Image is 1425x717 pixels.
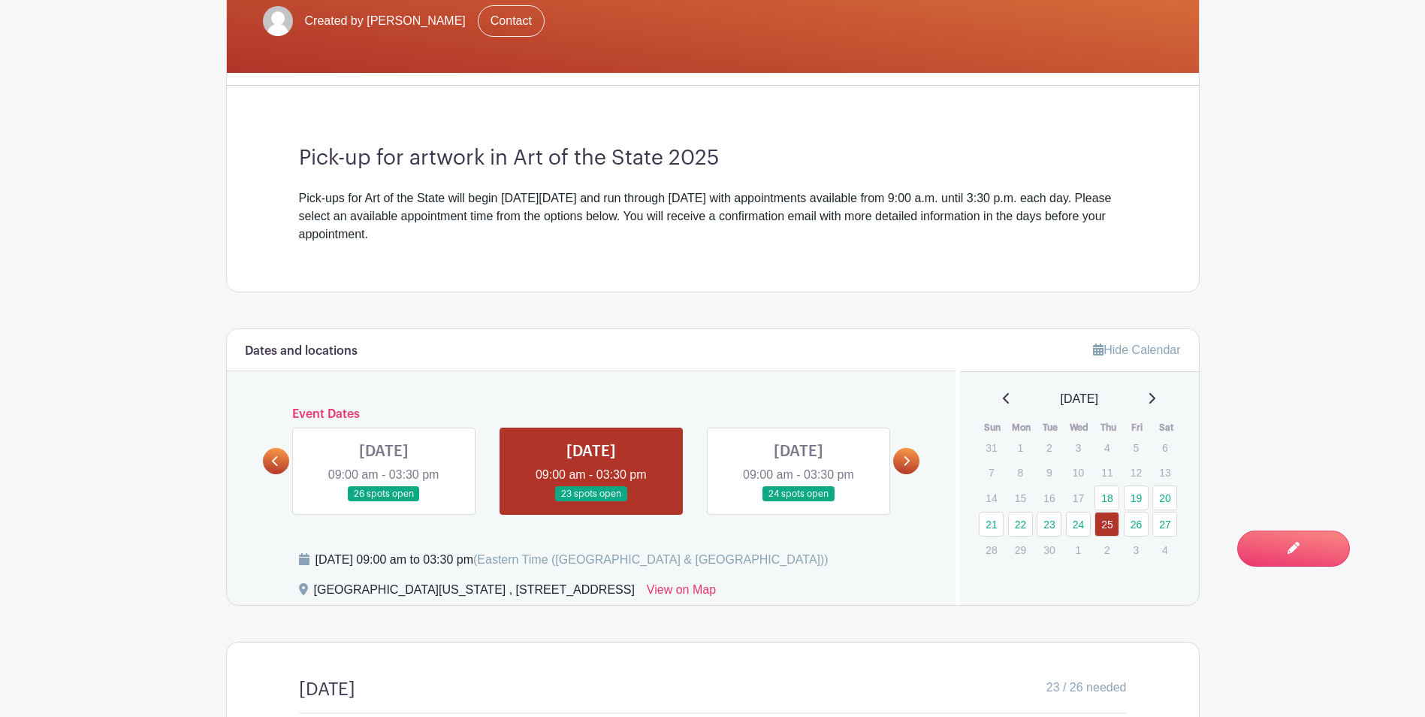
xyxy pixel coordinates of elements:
[1046,679,1127,697] span: 23 / 26 needed
[1037,512,1061,537] a: 23
[979,436,1004,459] p: 31
[299,679,355,700] h4: [DATE]
[314,581,635,605] div: [GEOGRAPHIC_DATA][US_STATE] , [STREET_ADDRESS]
[1066,486,1091,510] p: 17
[1066,461,1091,484] p: 10
[1008,486,1033,510] p: 15
[305,12,466,30] span: Created by [PERSON_NAME]
[978,420,1007,435] th: Sun
[979,461,1004,484] p: 7
[245,344,358,358] h6: Dates and locations
[1008,436,1033,459] p: 1
[1124,512,1149,537] a: 26
[979,538,1004,561] p: 28
[1124,486,1149,510] a: 19
[1061,390,1098,408] span: [DATE]
[1007,420,1037,435] th: Mon
[473,553,829,566] span: (Eastern Time ([GEOGRAPHIC_DATA] & [GEOGRAPHIC_DATA]))
[299,146,1127,171] h3: Pick-up for artwork in Art of the State 2025
[1152,538,1177,561] p: 4
[1037,486,1061,510] p: 16
[1123,420,1152,435] th: Fri
[1094,420,1123,435] th: Thu
[979,486,1004,510] p: 14
[1008,538,1033,561] p: 29
[1152,461,1177,484] p: 13
[1094,512,1119,537] a: 25
[478,5,545,37] a: Contact
[315,551,829,569] div: [DATE] 09:00 am to 03:30 pm
[1037,538,1061,561] p: 30
[1037,461,1061,484] p: 9
[1152,512,1177,537] a: 27
[1124,538,1149,561] p: 3
[1065,420,1094,435] th: Wed
[1152,436,1177,459] p: 6
[979,512,1004,537] a: 21
[1037,436,1061,459] p: 2
[1124,461,1149,484] p: 12
[1066,436,1091,459] p: 3
[299,189,1127,244] div: Pick-ups for Art of the State will begin [DATE][DATE] and run through [DATE] with appointments av...
[1066,538,1091,561] p: 1
[647,581,716,605] a: View on Map
[1093,343,1180,356] a: Hide Calendar
[1152,486,1177,510] a: 20
[1008,512,1033,537] a: 22
[1066,512,1091,537] a: 24
[263,6,293,36] img: default-ce2991bfa6775e67f084385cd625a349d9dcbb7a52a09fb2fda1e96e2d18dcdb.png
[1008,461,1033,484] p: 8
[1124,436,1149,459] p: 5
[1094,538,1119,561] p: 2
[1094,486,1119,510] a: 18
[289,407,894,422] h6: Event Dates
[1152,420,1181,435] th: Sat
[1036,420,1065,435] th: Tue
[1094,461,1119,484] p: 11
[1094,436,1119,459] p: 4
